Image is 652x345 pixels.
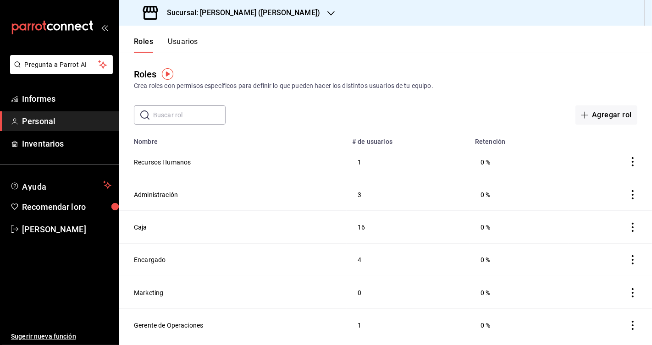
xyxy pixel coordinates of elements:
button: comportamiento [628,321,637,330]
font: Sugerir nueva función [11,333,76,340]
button: Gerente de Operaciones [134,320,203,330]
font: 0 % [481,191,490,198]
button: Caja [134,222,147,232]
button: Encargado [134,255,166,265]
button: Pregunta a Parrot AI [10,55,113,74]
a: Pregunta a Parrot AI [6,66,113,76]
button: comportamiento [628,223,637,232]
font: 0 % [481,257,490,264]
font: Caja [134,224,147,231]
font: 1 [358,322,361,329]
font: [PERSON_NAME] [22,225,86,234]
font: Retención [475,138,505,146]
font: Ayuda [22,182,47,192]
div: pestañas de navegación [134,37,198,53]
font: 16 [358,224,365,231]
button: comportamiento [628,157,637,166]
font: Roles [134,37,153,46]
button: comportamiento [628,255,637,264]
font: 0 % [481,224,490,231]
button: Administración [134,189,178,199]
button: Marketing [134,287,163,297]
font: 0 [358,289,361,296]
font: Personal [22,116,55,126]
font: Roles [134,69,157,80]
font: 1 [358,159,361,166]
font: 0 % [481,159,490,166]
font: Nombre [134,138,158,146]
font: Recursos Humanos [134,159,191,166]
font: 0 % [481,289,490,296]
font: 4 [358,257,361,264]
font: 0 % [481,322,490,329]
font: Informes [22,94,55,104]
font: Sucursal: [PERSON_NAME] ([PERSON_NAME]) [167,8,320,17]
font: Encargado [134,257,166,264]
button: comportamiento [628,190,637,199]
font: Pregunta a Parrot AI [25,61,87,68]
font: # de usuarios [352,138,392,146]
button: Agregar rol [575,105,637,125]
font: Gerente de Operaciones [134,322,203,329]
button: Recursos Humanos [134,157,191,167]
font: Crea roles con permisos específicos para definir lo que pueden hacer los distintos usuarios de tu... [134,82,433,89]
font: Marketing [134,289,163,296]
font: Inventarios [22,139,64,148]
button: comportamiento [628,288,637,297]
button: abrir_cajón_menú [101,24,108,31]
font: 3 [358,191,361,198]
font: Administración [134,191,178,198]
img: Marcador de información sobre herramientas [162,68,173,80]
input: Buscar rol [153,106,226,124]
font: Recomendar loro [22,202,86,212]
font: Usuarios [168,37,198,46]
font: Agregar rol [592,110,632,119]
